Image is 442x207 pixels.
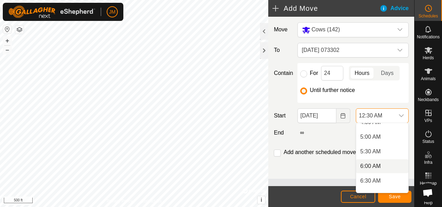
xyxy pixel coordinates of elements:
[336,108,350,123] button: Choose Date
[424,118,432,123] span: VPs
[271,129,294,137] label: End
[272,4,379,13] h2: Add Move
[393,43,407,57] div: dropdown trigger
[360,162,381,170] span: 6:00 AM
[418,98,439,102] span: Neckbands
[3,25,11,33] button: Reset Map
[109,8,116,16] span: JM
[271,112,294,120] label: Start
[394,109,408,123] div: dropdown trigger
[299,43,393,57] span: 2025-07-05 073302
[418,183,437,202] div: Open chat
[284,149,356,155] label: Add another scheduled move
[424,160,432,164] span: Infra
[356,109,394,123] span: 12:30 AM
[271,69,294,77] label: Contain
[271,22,294,37] label: Move
[381,69,393,77] span: Days
[420,181,437,185] span: Heatmap
[393,23,407,37] div: dropdown trigger
[378,191,411,203] button: Save
[417,35,440,39] span: Notifications
[423,56,434,60] span: Herds
[356,174,408,188] li: 6:30 AM
[379,4,414,13] div: Advice
[356,159,408,173] li: 6:00 AM
[15,25,24,34] button: Map Layers
[107,198,133,204] a: Privacy Policy
[360,133,381,141] span: 5:00 AM
[257,196,265,204] button: i
[3,46,11,54] button: –
[356,189,408,202] li: 7:00 AM
[261,197,262,203] span: i
[355,69,370,77] span: Hours
[356,130,408,144] li: 5:00 AM
[350,194,366,199] span: Cancel
[310,70,318,76] label: For
[422,139,434,144] span: Status
[297,130,307,136] label: ∞
[141,198,162,204] a: Contact Us
[418,14,438,18] span: Schedules
[424,201,433,205] span: Help
[360,191,381,200] span: 7:00 AM
[341,191,375,203] button: Cancel
[310,87,355,93] label: Until further notice
[360,177,381,185] span: 6:30 AM
[271,43,294,58] label: To
[8,6,95,18] img: Gallagher Logo
[356,145,408,159] li: 5:30 AM
[299,23,393,37] span: Cows
[389,194,401,199] span: Save
[421,77,436,81] span: Animals
[360,147,381,156] span: 5:30 AM
[312,26,340,32] span: Cows (142)
[3,37,11,45] button: +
